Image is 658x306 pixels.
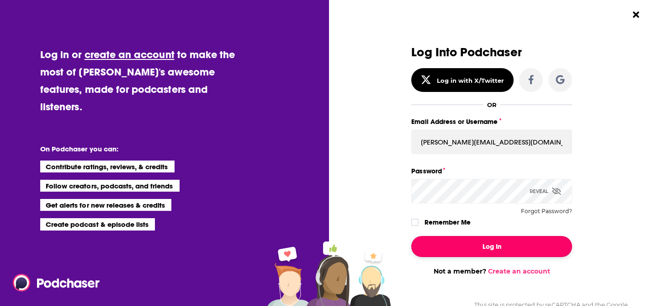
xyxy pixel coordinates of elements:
[13,274,101,291] img: Podchaser - Follow, Share and Rate Podcasts
[13,274,93,291] a: Podchaser - Follow, Share and Rate Podcasts
[40,180,180,192] li: Follow creators, podcasts, and friends
[437,77,504,84] div: Log in with X/Twitter
[521,208,572,215] button: Forgot Password?
[411,68,514,92] button: Log in with X/Twitter
[411,116,572,128] label: Email Address or Username
[411,267,572,275] div: Not a member?
[40,199,171,211] li: Get alerts for new releases & credits
[411,46,572,59] h3: Log Into Podchaser
[530,179,561,204] div: Reveal
[425,216,471,228] label: Remember Me
[40,161,175,172] li: Contribute ratings, reviews, & credits
[488,267,550,275] a: Create an account
[411,236,572,257] button: Log In
[40,145,223,153] li: On Podchaser you can:
[411,165,572,177] label: Password
[411,129,572,154] input: Email Address or Username
[487,101,497,108] div: OR
[627,6,645,23] button: Close Button
[40,218,155,230] li: Create podcast & episode lists
[85,48,175,61] a: create an account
